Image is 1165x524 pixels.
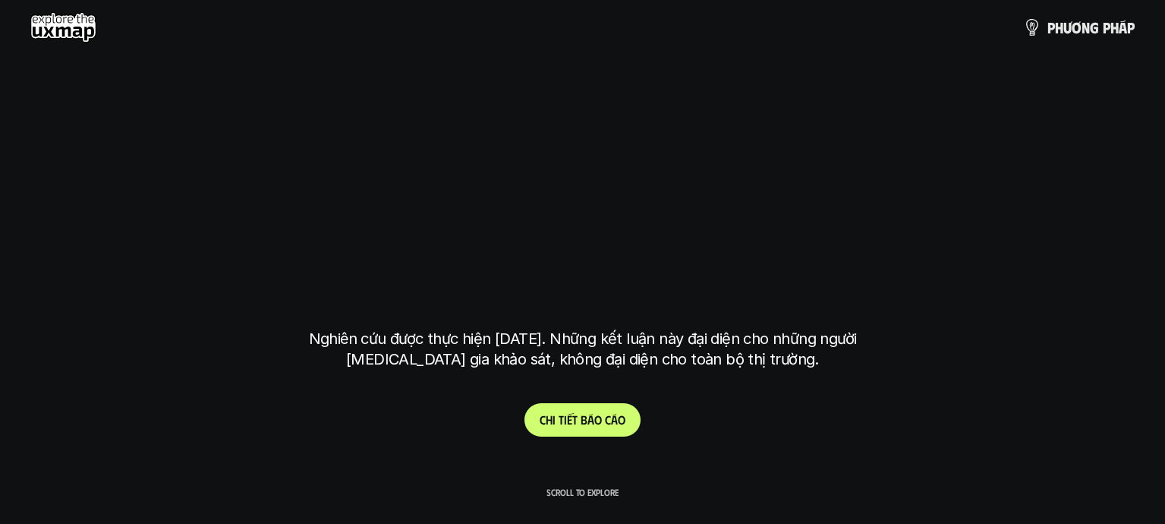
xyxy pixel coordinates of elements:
a: phươngpháp [1023,12,1135,43]
span: i [564,412,567,427]
h1: phạm vi công việc của [306,112,860,175]
span: á [587,412,594,427]
span: g [1090,19,1099,36]
p: Scroll to explore [546,487,619,497]
span: ế [567,412,572,427]
span: ư [1063,19,1072,36]
span: á [1119,19,1127,36]
span: h [1055,19,1063,36]
span: p [1047,19,1055,36]
span: p [1103,19,1110,36]
h1: tại [GEOGRAPHIC_DATA] [312,232,853,295]
a: Chitiếtbáocáo [524,403,641,437]
span: c [605,412,611,427]
span: n [1082,19,1090,36]
span: t [572,412,578,427]
span: C [540,412,546,427]
span: i [553,412,556,427]
span: o [618,412,625,427]
span: á [611,412,618,427]
h6: Kết quả nghiên cứu [531,74,646,91]
span: ơ [1072,19,1082,36]
p: Nghiên cứu được thực hiện [DATE]. Những kết luận này đại diện cho những người [MEDICAL_DATA] gia ... [298,329,867,370]
span: h [546,412,553,427]
span: h [1110,19,1119,36]
span: o [594,412,602,427]
span: t [559,412,564,427]
span: b [581,412,587,427]
span: p [1127,19,1135,36]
